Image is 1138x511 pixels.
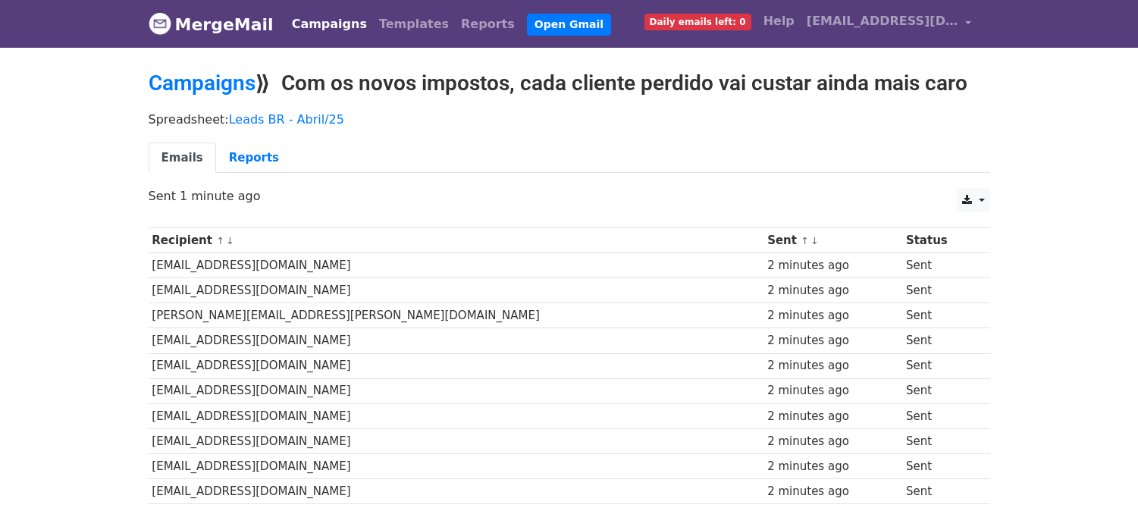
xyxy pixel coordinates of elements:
a: Emails [149,143,216,174]
div: 2 minutes ago [767,458,898,475]
td: [EMAIL_ADDRESS][DOMAIN_NAME] [149,328,764,353]
a: Campaigns [286,9,373,39]
th: Recipient [149,228,764,253]
div: 2 minutes ago [767,332,898,350]
a: ↓ [810,235,819,246]
td: Sent [902,353,978,378]
a: Reports [455,9,521,39]
td: Sent [902,278,978,303]
a: Daily emails left: 0 [638,6,757,36]
th: Sent [763,228,902,253]
td: [EMAIL_ADDRESS][DOMAIN_NAME] [149,403,764,428]
td: [EMAIL_ADDRESS][DOMAIN_NAME] [149,479,764,504]
td: [EMAIL_ADDRESS][DOMAIN_NAME] [149,253,764,278]
td: [EMAIL_ADDRESS][DOMAIN_NAME] [149,378,764,403]
td: Sent [902,453,978,478]
td: [PERSON_NAME][EMAIL_ADDRESS][PERSON_NAME][DOMAIN_NAME] [149,303,764,328]
a: Help [757,6,801,36]
td: Sent [902,479,978,504]
a: ↑ [216,235,224,246]
span: [EMAIL_ADDRESS][DOMAIN_NAME] [807,12,958,30]
td: [EMAIL_ADDRESS][DOMAIN_NAME] [149,428,764,453]
div: 2 minutes ago [767,357,898,375]
div: 2 minutes ago [767,382,898,400]
td: Sent [902,303,978,328]
td: Sent [902,428,978,453]
a: [EMAIL_ADDRESS][DOMAIN_NAME] [801,6,978,42]
td: Sent [902,328,978,353]
div: 2 minutes ago [767,408,898,425]
a: Templates [373,9,455,39]
td: [EMAIL_ADDRESS][DOMAIN_NAME] [149,278,764,303]
p: Spreadsheet: [149,111,990,127]
a: Leads BR - Abril/25 [229,112,344,127]
td: Sent [902,378,978,403]
p: Sent 1 minute ago [149,188,990,204]
span: Daily emails left: 0 [644,14,751,30]
div: 2 minutes ago [767,282,898,299]
a: MergeMail [149,8,274,40]
th: Status [902,228,978,253]
h2: ⟫ Com os novos impostos, cada cliente perdido vai custar ainda mais caro [149,71,990,96]
td: Sent [902,403,978,428]
a: Open Gmail [527,14,611,36]
div: 2 minutes ago [767,433,898,450]
a: Campaigns [149,71,256,96]
td: [EMAIL_ADDRESS][DOMAIN_NAME] [149,453,764,478]
a: Reports [216,143,292,174]
div: 2 minutes ago [767,257,898,274]
td: [EMAIL_ADDRESS][DOMAIN_NAME] [149,353,764,378]
div: 2 minutes ago [767,307,898,324]
img: MergeMail logo [149,12,171,35]
div: 2 minutes ago [767,483,898,500]
td: Sent [902,253,978,278]
a: ↑ [801,235,809,246]
a: ↓ [226,235,234,246]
